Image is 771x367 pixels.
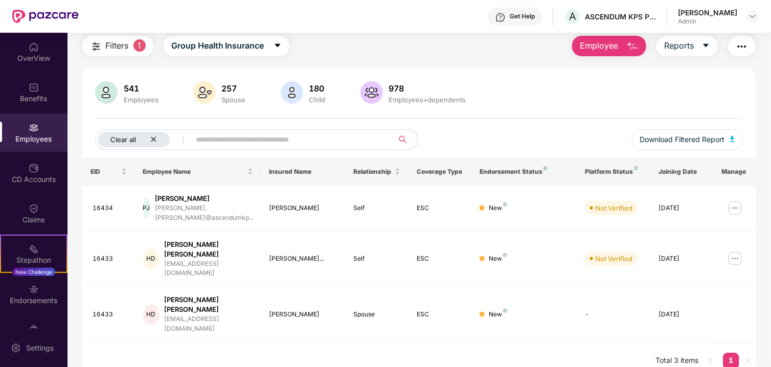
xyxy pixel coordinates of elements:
[702,41,710,51] span: caret-down
[489,310,507,319] div: New
[393,135,413,144] span: search
[82,36,153,56] button: Filters1
[503,309,507,313] img: svg+xml;base64,PHN2ZyB4bWxucz0iaHR0cDovL3d3dy53My5vcmcvMjAwMC9zdmciIHdpZHRoPSI4IiBoZWlnaHQ9IjgiIH...
[23,343,57,353] div: Settings
[595,254,632,264] div: Not Verified
[503,202,507,207] img: svg+xml;base64,PHN2ZyB4bWxucz0iaHR0cDovL3d3dy53My5vcmcvMjAwMC9zdmciIHdpZHRoPSI4IiBoZWlnaHQ9IjgiIH...
[727,250,743,267] img: manageButton
[353,310,400,319] div: Spouse
[95,81,118,104] img: svg+xml;base64,PHN2ZyB4bWxucz0iaHR0cDovL3d3dy53My5vcmcvMjAwMC9zdmciIHhtbG5zOnhsaW5rPSJodHRwOi8vd3...
[135,158,261,186] th: Employee Name
[659,203,706,213] div: [DATE]
[93,310,127,319] div: 16433
[110,135,136,144] span: Clear all
[143,198,150,218] div: PJ
[626,40,639,53] img: svg+xml;base64,PHN2ZyB4bWxucz0iaHR0cDovL3d3dy53My5vcmcvMjAwMC9zdmciIHhtbG5zOnhsaW5rPSJodHRwOi8vd3...
[632,129,743,150] button: Download Filtered Report
[269,203,337,213] div: [PERSON_NAME]
[656,36,718,56] button: Reportscaret-down
[12,268,55,276] div: New Challenge
[393,129,418,150] button: search
[1,255,66,265] div: Stepathon
[82,158,135,186] th: EID
[640,134,725,145] span: Download Filtered Report
[269,254,337,264] div: [PERSON_NAME]...
[93,203,127,213] div: 16434
[165,314,253,334] div: [EMAIL_ADDRESS][DOMAIN_NAME]
[387,96,468,104] div: Employees+dependents
[29,244,39,254] img: svg+xml;base64,PHN2ZyB4bWxucz0iaHR0cDovL3d3dy53My5vcmcvMjAwMC9zdmciIHdpZHRoPSIyMSIgaGVpZ2h0PSIyMC...
[495,12,506,22] img: svg+xml;base64,PHN2ZyBpZD0iSGVscC0zMngzMiIgeG1sbnM9Imh0dHA6Ly93d3cudzMub3JnLzIwMDAvc3ZnIiB3aWR0aD...
[29,82,39,93] img: svg+xml;base64,PHN2ZyBpZD0iQmVuZWZpdHMiIHhtbG5zPSJodHRwOi8vd3d3LnczLm9yZy8yMDAwL3N2ZyIgd2lkdGg9Ij...
[678,17,737,26] div: Admin
[155,194,254,203] div: [PERSON_NAME]
[714,158,756,186] th: Manage
[143,248,160,269] div: HD
[353,203,400,213] div: Self
[543,166,548,170] img: svg+xml;base64,PHN2ZyB4bWxucz0iaHR0cDovL3d3dy53My5vcmcvMjAwMC9zdmciIHdpZHRoPSI4IiBoZWlnaHQ9IjgiIH...
[650,158,714,186] th: Joining Date
[220,83,248,94] div: 257
[90,40,102,53] img: svg+xml;base64,PHN2ZyB4bWxucz0iaHR0cDovL3d3dy53My5vcmcvMjAwMC9zdmciIHdpZHRoPSIyNCIgaGVpZ2h0PSIyNC...
[489,254,507,264] div: New
[345,158,409,186] th: Relationship
[93,254,127,264] div: 16433
[595,203,632,213] div: Not Verified
[727,200,743,216] img: manageButton
[489,203,507,213] div: New
[171,39,264,52] span: Group Health Insurance
[744,358,751,364] span: right
[261,158,346,186] th: Insured Name
[708,358,714,364] span: left
[165,259,253,279] div: [EMAIL_ADDRESS][DOMAIN_NAME]
[269,310,337,319] div: [PERSON_NAME]
[12,10,79,23] img: New Pazcare Logo
[122,96,161,104] div: Employees
[570,10,577,22] span: A
[480,168,569,176] div: Endorsement Status
[307,96,328,104] div: Child
[678,8,737,17] div: [PERSON_NAME]
[417,310,464,319] div: ESC
[95,129,194,150] button: Clear allclose
[503,253,507,257] img: svg+xml;base64,PHN2ZyB4bWxucz0iaHR0cDovL3d3dy53My5vcmcvMjAwMC9zdmciIHdpZHRoPSI4IiBoZWlnaHQ9IjgiIH...
[165,295,253,314] div: [PERSON_NAME] [PERSON_NAME]
[29,203,39,214] img: svg+xml;base64,PHN2ZyBpZD0iQ2xhaW0iIHhtbG5zPSJodHRwOi8vd3d3LnczLm9yZy8yMDAwL3N2ZyIgd2lkdGg9IjIwIi...
[143,168,245,176] span: Employee Name
[730,136,735,142] img: svg+xml;base64,PHN2ZyB4bWxucz0iaHR0cDovL3d3dy53My5vcmcvMjAwMC9zdmciIHhtbG5zOnhsaW5rPSJodHRwOi8vd3...
[417,254,464,264] div: ESC
[585,168,642,176] div: Platform Status
[580,39,618,52] span: Employee
[577,287,650,342] td: -
[353,168,393,176] span: Relationship
[90,168,119,176] span: EID
[417,203,464,213] div: ESC
[634,166,638,170] img: svg+xml;base64,PHN2ZyB4bWxucz0iaHR0cDovL3d3dy53My5vcmcvMjAwMC9zdmciIHdpZHRoPSI4IiBoZWlnaHQ9IjgiIH...
[274,41,282,51] span: caret-down
[307,83,328,94] div: 180
[360,81,383,104] img: svg+xml;base64,PHN2ZyB4bWxucz0iaHR0cDovL3d3dy53My5vcmcvMjAwMC9zdmciIHhtbG5zOnhsaW5rPSJodHRwOi8vd3...
[387,83,468,94] div: 978
[29,163,39,173] img: svg+xml;base64,PHN2ZyBpZD0iQ0RfQWNjb3VudHMiIGRhdGEtbmFtZT0iQ0QgQWNjb3VudHMiIHhtbG5zPSJodHRwOi8vd3...
[155,203,254,223] div: [PERSON_NAME].[PERSON_NAME]@ascendumkp...
[281,81,303,104] img: svg+xml;base64,PHN2ZyB4bWxucz0iaHR0cDovL3d3dy53My5vcmcvMjAwMC9zdmciIHhtbG5zOnhsaW5rPSJodHRwOi8vd3...
[353,254,400,264] div: Self
[29,325,39,335] img: svg+xml;base64,PHN2ZyBpZD0iTXlfT3JkZXJzIiBkYXRhLW5hbWU9Ik15IE9yZGVycyIgeG1sbnM9Imh0dHA6Ly93d3cudz...
[29,284,39,294] img: svg+xml;base64,PHN2ZyBpZD0iRW5kb3JzZW1lbnRzIiB4bWxucz0iaHR0cDovL3d3dy53My5vcmcvMjAwMC9zdmciIHdpZH...
[122,83,161,94] div: 541
[585,12,656,21] div: ASCENDUM KPS PRIVATE LIMITED
[150,136,157,143] span: close
[664,39,694,52] span: Reports
[659,310,706,319] div: [DATE]
[165,240,253,259] div: [PERSON_NAME] [PERSON_NAME]
[143,304,160,325] div: HD
[105,39,128,52] span: Filters
[164,36,289,56] button: Group Health Insurancecaret-down
[736,40,748,53] img: svg+xml;base64,PHN2ZyB4bWxucz0iaHR0cDovL3d3dy53My5vcmcvMjAwMC9zdmciIHdpZHRoPSIyNCIgaGVpZ2h0PSIyNC...
[11,343,21,353] img: svg+xml;base64,PHN2ZyBpZD0iU2V0dGluZy0yMHgyMCIgeG1sbnM9Imh0dHA6Ly93d3cudzMub3JnLzIwMDAvc3ZnIiB3aW...
[409,158,472,186] th: Coverage Type
[133,39,146,52] span: 1
[659,254,706,264] div: [DATE]
[220,96,248,104] div: Spouse
[749,12,757,20] img: svg+xml;base64,PHN2ZyBpZD0iRHJvcGRvd24tMzJ4MzIiIHhtbG5zPSJodHRwOi8vd3d3LnczLm9yZy8yMDAwL3N2ZyIgd2...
